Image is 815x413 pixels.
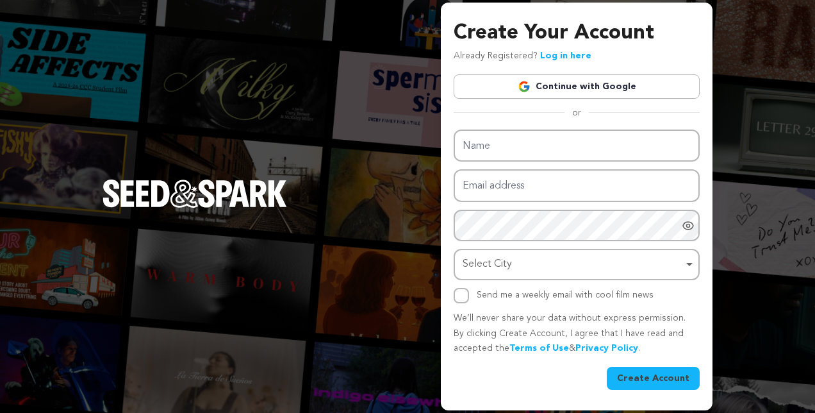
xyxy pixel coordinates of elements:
img: Google logo [518,80,531,93]
h3: Create Your Account [454,18,700,49]
span: or [564,106,589,119]
p: We’ll never share your data without express permission. By clicking Create Account, I agree that ... [454,311,700,357]
a: Seed&Spark Homepage [103,180,287,233]
a: Terms of Use [509,344,569,353]
div: Select City [463,255,683,274]
a: Continue with Google [454,74,700,99]
a: Log in here [540,51,591,60]
label: Send me a weekly email with cool film news [477,291,654,299]
input: Email address [454,169,700,202]
img: Seed&Spark Logo [103,180,287,208]
p: Already Registered? [454,49,591,64]
a: Show password as plain text. Warning: this will display your password on the screen. [682,219,695,232]
input: Name [454,130,700,162]
button: Create Account [607,367,700,390]
a: Privacy Policy [575,344,638,353]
